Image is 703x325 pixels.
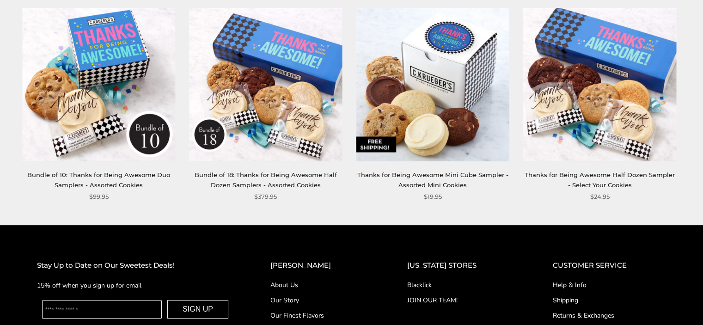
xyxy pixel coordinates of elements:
[553,311,666,320] a: Returns & Exchanges
[270,260,370,271] h2: [PERSON_NAME]
[407,260,516,271] h2: [US_STATE] STORES
[356,8,509,161] img: Thanks for Being Awesome Mini Cube Sampler - Assorted Mini Cookies
[27,171,170,188] a: Bundle of 10: Thanks for Being Awesome Duo Samplers - Assorted Cookies
[189,8,342,161] img: Bundle of 18: Thanks for Being Awesome Half Dozen Samplers - Assorted Cookies
[7,290,96,318] iframe: Sign Up via Text for Offers
[407,280,516,290] a: Blacklick
[254,192,277,202] span: $379.95
[42,300,162,319] input: Enter your email
[22,8,175,161] img: Bundle of 10: Thanks for Being Awesome Duo Samplers - Assorted Cookies
[553,280,666,290] a: Help & Info
[523,8,676,161] img: Thanks for Being Awesome Half Dozen Sampler - Select Your Cookies
[357,171,508,188] a: Thanks for Being Awesome Mini Cube Sampler - Assorted Mini Cookies
[424,192,442,202] span: $19.95
[89,192,109,202] span: $99.95
[167,300,228,319] button: SIGN UP
[590,192,609,202] span: $24.95
[195,171,337,188] a: Bundle of 18: Thanks for Being Awesome Half Dozen Samplers - Assorted Cookies
[525,171,675,188] a: Thanks for Being Awesome Half Dozen Sampler - Select Your Cookies
[553,260,666,271] h2: CUSTOMER SERVICE
[37,280,233,291] p: 15% off when you sign up for email
[270,280,370,290] a: About Us
[37,260,233,271] h2: Stay Up to Date on Our Sweetest Deals!
[270,311,370,320] a: Our Finest Flavors
[270,295,370,305] a: Our Story
[407,295,516,305] a: JOIN OUR TEAM!
[553,295,666,305] a: Shipping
